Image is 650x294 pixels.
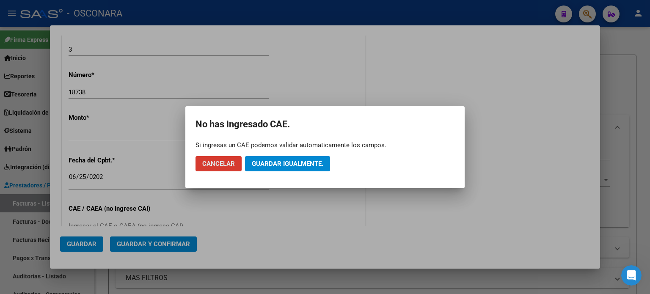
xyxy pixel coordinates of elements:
button: Cancelar [196,156,242,171]
span: Cancelar [202,160,235,168]
button: Guardar igualmente. [245,156,330,171]
div: Si ingresas un CAE podemos validar automaticamente los campos. [196,141,454,149]
span: Guardar igualmente. [252,160,323,168]
iframe: Intercom live chat [621,265,642,286]
h2: No has ingresado CAE. [196,116,454,132]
